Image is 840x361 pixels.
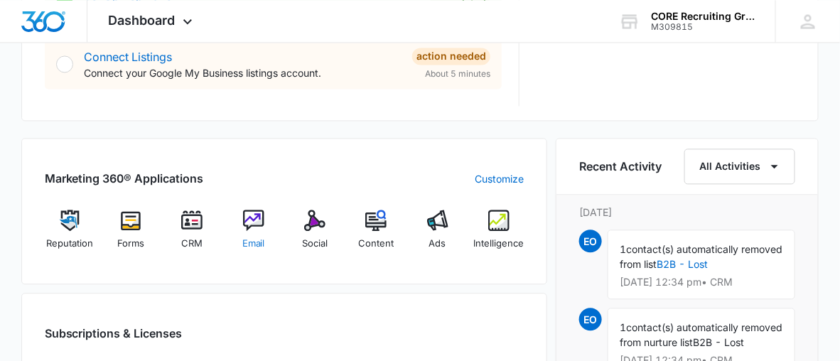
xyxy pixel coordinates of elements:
span: 1 [620,321,626,333]
a: Forms [106,210,156,261]
a: Email [229,210,279,261]
a: Social [290,210,340,261]
span: Reputation [46,237,93,251]
a: Connect Listings [85,50,173,64]
a: Customize [475,171,524,186]
span: Email [242,237,265,251]
button: All Activities [684,149,795,184]
div: account name [651,11,755,22]
span: Social [302,237,328,251]
span: B2B - Lost [693,336,744,348]
a: B2B - Lost [657,258,708,270]
span: EO [579,230,602,252]
span: contact(s) automatically removed from nurture list [620,321,782,348]
a: Content [351,210,401,261]
span: Content [358,237,394,251]
div: Action Needed [412,48,490,65]
p: Connect your Google My Business listings account. [85,65,402,80]
a: CRM [167,210,217,261]
a: Reputation [45,210,95,261]
p: [DATE] [579,205,795,220]
span: About 5 minutes [425,68,490,80]
h2: Subscriptions & Licenses [45,325,183,342]
h2: Marketing 360® Applications [45,170,204,187]
a: Intelligence [474,210,524,261]
a: Ads [412,210,462,261]
div: account id [651,22,755,32]
span: Forms [117,237,144,251]
p: [DATE] 12:34 pm • CRM [620,277,783,287]
span: Intelligence [473,237,524,251]
span: CRM [181,237,203,251]
span: 1 [620,243,626,255]
h6: Recent Activity [579,158,662,175]
span: EO [579,308,602,330]
span: Ads [429,237,446,251]
span: contact(s) automatically removed from list [620,243,782,270]
span: Dashboard [109,13,176,28]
